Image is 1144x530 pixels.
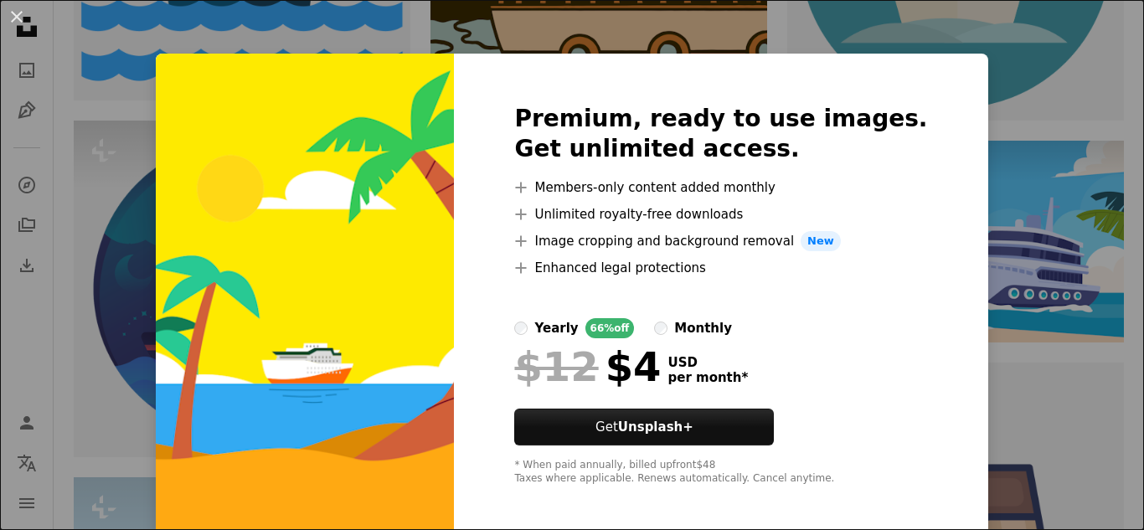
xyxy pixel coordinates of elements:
[667,370,748,385] span: per month *
[514,345,661,388] div: $4
[534,318,578,338] div: yearly
[514,345,598,388] span: $12
[674,318,732,338] div: monthly
[801,231,841,251] span: New
[585,318,635,338] div: 66% off
[514,459,927,486] div: * When paid annually, billed upfront $48 Taxes where applicable. Renews automatically. Cancel any...
[514,231,927,251] li: Image cropping and background removal
[654,322,667,335] input: monthly
[618,419,693,435] strong: Unsplash+
[514,409,774,445] button: GetUnsplash+
[514,322,528,335] input: yearly66%off
[667,355,748,370] span: USD
[514,258,927,278] li: Enhanced legal protections
[514,204,927,224] li: Unlimited royalty-free downloads
[514,104,927,164] h2: Premium, ready to use images. Get unlimited access.
[514,178,927,198] li: Members-only content added monthly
